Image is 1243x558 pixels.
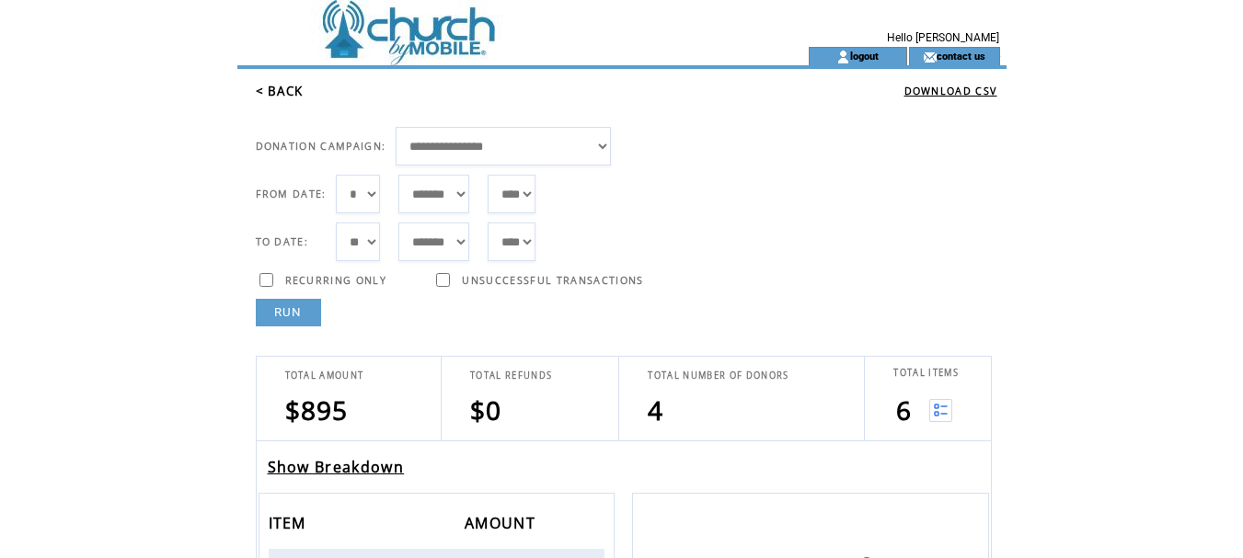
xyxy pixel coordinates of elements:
img: View list [929,399,952,422]
a: Show Breakdown [268,457,405,477]
span: DONATION CAMPAIGN: [256,140,386,153]
span: TOTAL ITEMS [893,367,959,379]
span: 4 [648,393,663,427]
span: 6 [896,393,912,427]
span: TOTAL AMOUNT [285,370,364,381]
span: FROM DATE: [256,188,327,200]
span: $895 [285,393,349,427]
a: AMOUNT [465,517,540,528]
span: TO DATE: [256,235,309,248]
a: RUN [256,299,321,326]
a: ITEM [269,517,311,528]
a: DOWNLOAD CSV [904,85,997,97]
span: AMOUNT [465,508,540,542]
span: UNSUCCESSFUL TRANSACTIONS [462,274,643,287]
span: ITEM [269,508,311,542]
a: < BACK [256,83,304,99]
img: contact_us_icon.gif [923,50,937,64]
span: Hello [PERSON_NAME] [887,31,999,44]
span: TOTAL REFUNDS [470,370,552,381]
span: TOTAL NUMBER OF DONORS [648,370,788,381]
a: contact us [937,50,985,62]
span: RECURRING ONLY [285,274,387,287]
a: logout [850,50,879,62]
span: $0 [470,393,502,427]
img: account_icon.gif [836,50,850,64]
